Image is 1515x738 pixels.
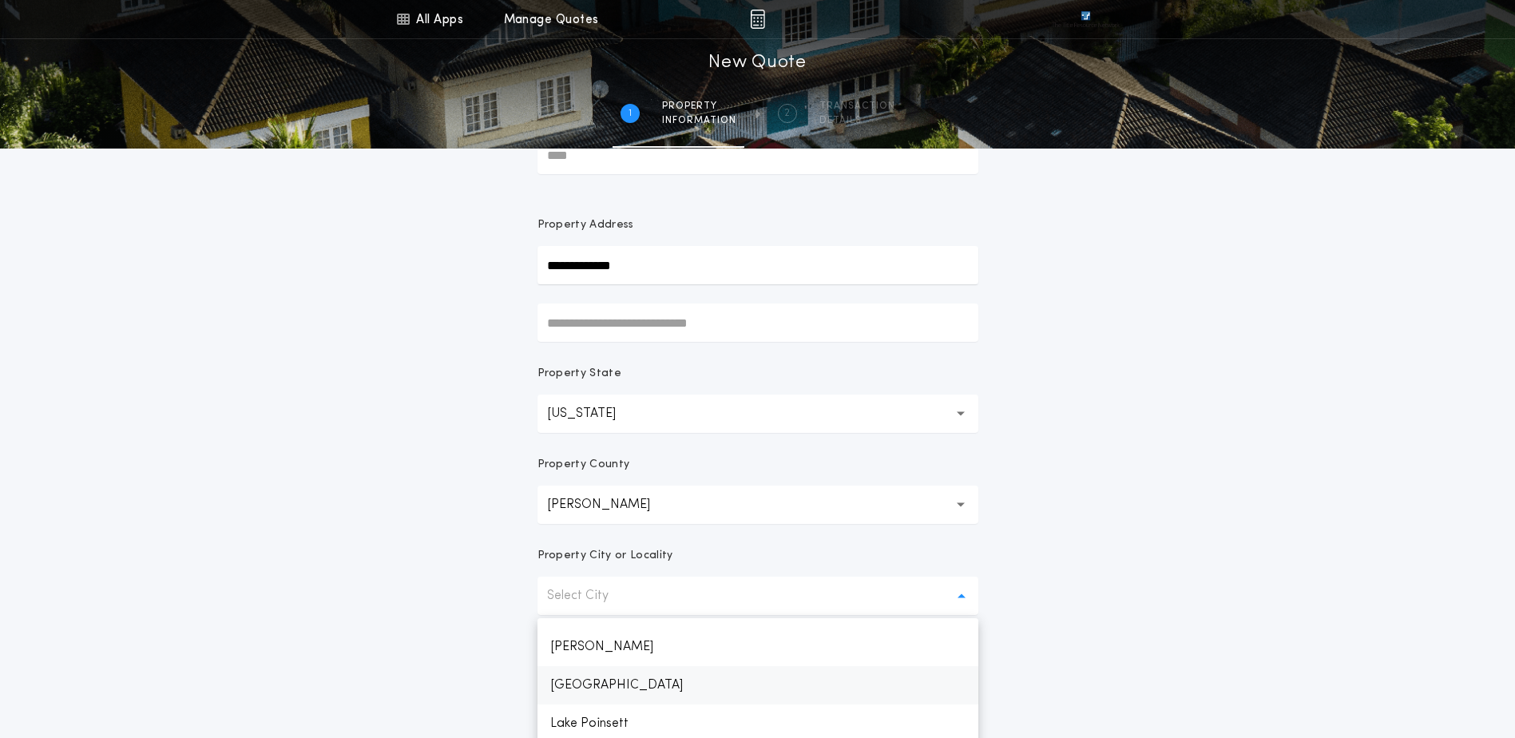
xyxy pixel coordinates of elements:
h2: 1 [629,107,632,120]
span: details [819,114,895,127]
input: Prepared For [537,136,978,174]
p: Property Address [537,217,978,233]
p: Property State [537,366,621,382]
button: [PERSON_NAME] [537,486,978,524]
p: [GEOGRAPHIC_DATA] [537,666,978,704]
p: [PERSON_NAME] [547,495,676,514]
img: img [750,10,765,29]
p: Property County [537,457,630,473]
img: vs-icon [1052,11,1119,27]
p: Property City or Locality [537,548,673,564]
span: Transaction [819,100,895,113]
p: [US_STATE] [547,404,641,423]
button: Select City [537,577,978,615]
h2: 2 [784,107,790,120]
h1: New Quote [708,50,806,76]
p: [PERSON_NAME] [537,628,978,666]
span: information [662,114,736,127]
p: Select City [547,586,634,605]
button: [US_STATE] [537,395,978,433]
span: Property [662,100,736,113]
